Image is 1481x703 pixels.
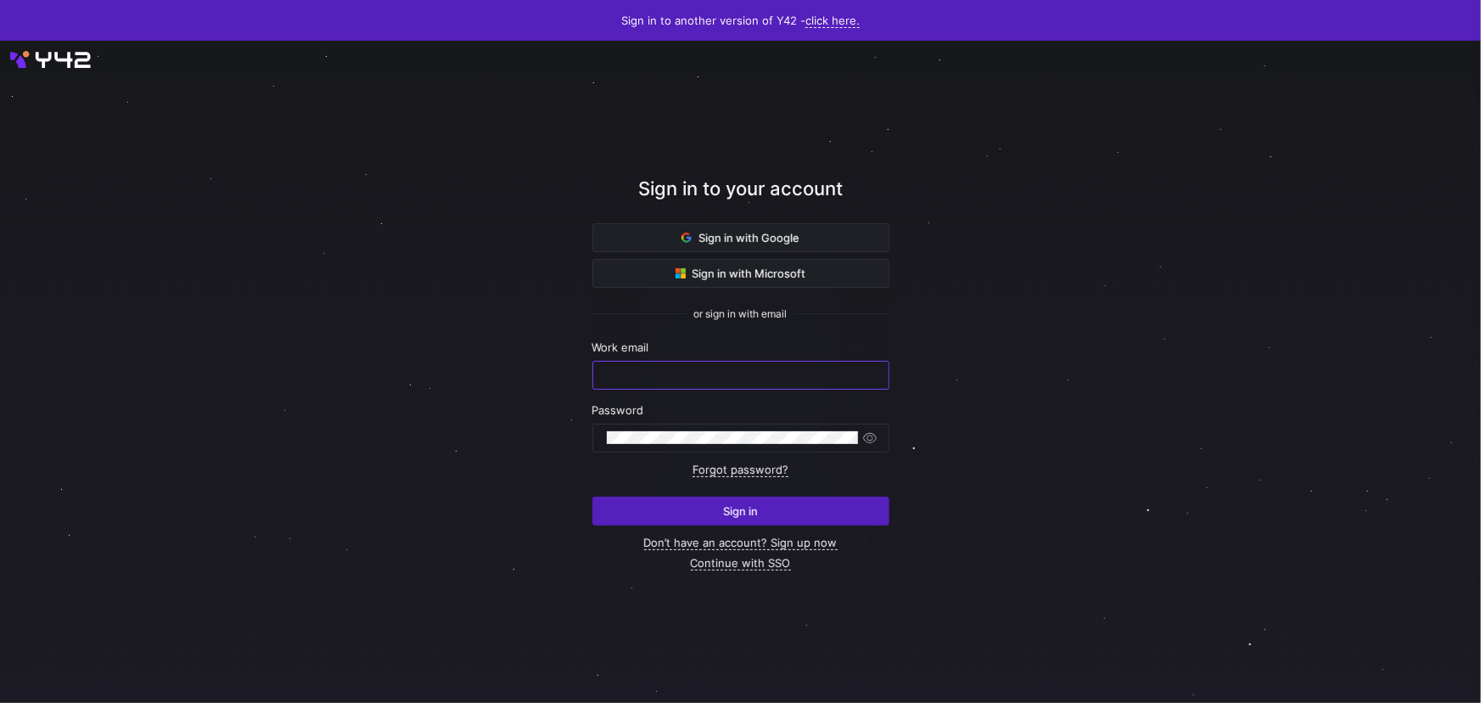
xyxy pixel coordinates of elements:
[691,556,791,571] a: Continue with SSO
[693,463,788,477] a: Forgot password?
[723,504,758,518] span: Sign in
[644,536,838,550] a: Don’t have an account? Sign up now
[592,175,889,223] div: Sign in to your account
[682,231,799,245] span: Sign in with Google
[592,223,889,252] button: Sign in with Google
[592,259,889,288] button: Sign in with Microsoft
[592,340,649,354] span: Work email
[805,14,860,28] a: click here.
[694,308,788,320] span: or sign in with email
[592,403,644,417] span: Password
[676,267,806,280] span: Sign in with Microsoft
[592,497,889,526] button: Sign in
